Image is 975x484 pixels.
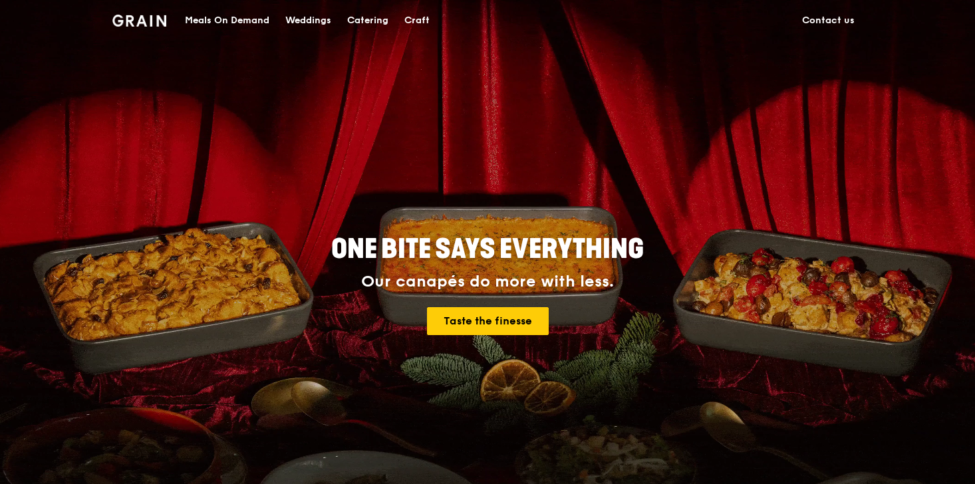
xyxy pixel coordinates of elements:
[396,1,438,41] a: Craft
[404,1,430,41] div: Craft
[347,1,388,41] div: Catering
[331,233,644,265] span: ONE BITE SAYS EVERYTHING
[248,273,727,291] div: Our canapés do more with less.
[112,15,166,27] img: Grain
[339,1,396,41] a: Catering
[794,1,863,41] a: Contact us
[427,307,549,335] a: Taste the finesse
[277,1,339,41] a: Weddings
[285,1,331,41] div: Weddings
[185,1,269,41] div: Meals On Demand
